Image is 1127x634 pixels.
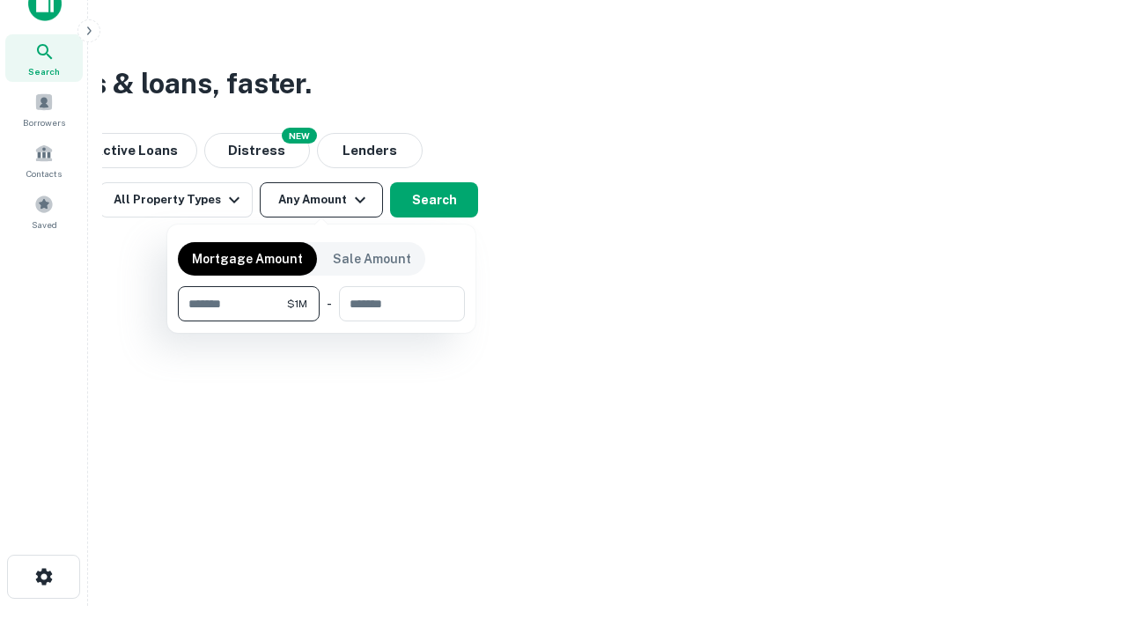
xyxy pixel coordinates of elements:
span: $1M [287,296,307,312]
iframe: Chat Widget [1039,493,1127,578]
p: Sale Amount [333,249,411,269]
div: - [327,286,332,321]
p: Mortgage Amount [192,249,303,269]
